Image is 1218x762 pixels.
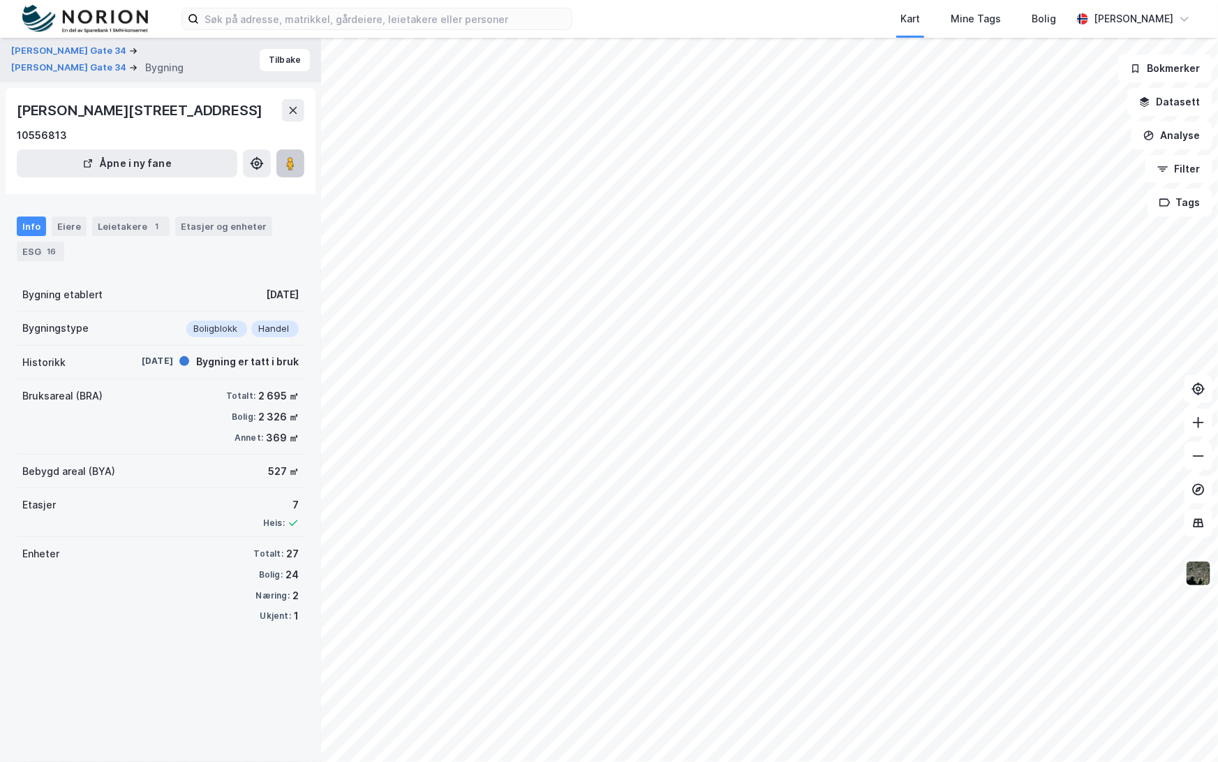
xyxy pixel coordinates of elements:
[1148,695,1218,762] div: Kontrollprogram for chat
[17,99,265,122] div: [PERSON_NAME][STREET_ADDRESS]
[226,390,255,402] div: Totalt:
[256,590,290,601] div: Næring:
[1185,560,1212,587] img: 9k=
[258,409,299,425] div: 2 326 ㎡
[44,244,59,258] div: 16
[199,8,572,29] input: Søk på adresse, matrikkel, gårdeiere, leietakere eller personer
[232,411,255,423] div: Bolig:
[1127,88,1212,116] button: Datasett
[1118,54,1212,82] button: Bokmerker
[258,388,299,404] div: 2 695 ㎡
[951,10,1001,27] div: Mine Tags
[260,49,310,71] button: Tilbake
[22,354,66,371] div: Historikk
[92,217,170,236] div: Leietakere
[286,545,299,562] div: 27
[1131,122,1212,149] button: Analyse
[17,242,64,261] div: ESG
[17,149,237,177] button: Åpne i ny fane
[150,219,164,233] div: 1
[266,430,299,446] div: 369 ㎡
[22,5,148,34] img: norion-logo.80e7a08dc31c2e691866.png
[1145,155,1212,183] button: Filter
[145,59,184,76] div: Bygning
[117,355,173,367] div: [DATE]
[260,610,291,622] div: Ukjent:
[52,217,87,236] div: Eiere
[196,353,299,370] div: Bygning er tatt i bruk
[266,286,299,303] div: [DATE]
[1094,10,1173,27] div: [PERSON_NAME]
[17,217,46,236] div: Info
[22,286,103,303] div: Bygning etablert
[268,463,299,480] div: 527 ㎡
[11,61,129,75] button: [PERSON_NAME] Gate 34
[22,388,103,404] div: Bruksareal (BRA)
[11,44,129,58] button: [PERSON_NAME] Gate 34
[294,608,299,624] div: 1
[22,320,89,337] div: Bygningstype
[22,463,115,480] div: Bebygd areal (BYA)
[900,10,920,27] div: Kart
[263,497,299,513] div: 7
[254,548,283,559] div: Totalt:
[17,127,67,144] div: 10556813
[263,518,285,529] div: Heis:
[285,566,299,583] div: 24
[181,220,267,233] div: Etasjer og enheter
[22,497,56,513] div: Etasjer
[259,569,283,580] div: Bolig:
[235,432,263,444] div: Annet:
[22,545,59,562] div: Enheter
[1148,189,1212,217] button: Tags
[292,587,299,604] div: 2
[1148,695,1218,762] iframe: Chat Widget
[1032,10,1056,27] div: Bolig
